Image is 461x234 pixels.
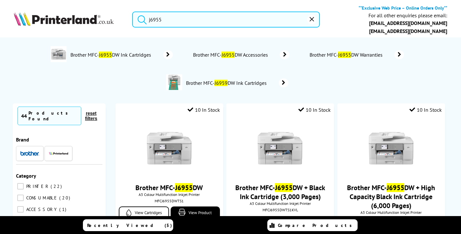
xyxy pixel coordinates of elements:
[359,5,447,11] b: **Exclusive Web Price – Online Orders Only**
[28,110,78,122] div: Products Found
[25,183,50,189] span: PRINTER
[20,151,39,156] img: Brother
[83,219,173,231] a: Recently Viewed (5)
[166,74,182,90] img: MFC-J6959DW-deptimage.jpg
[25,206,59,212] span: ACCESSORY
[16,136,29,143] span: Brand
[145,124,193,172] img: Brother-MFC-J6955DW-Front-Main-Small.jpg
[267,219,358,231] a: Compare Products
[21,113,27,119] span: 44
[17,183,24,190] input: PRINTER 22
[309,52,385,58] span: Brother MFC- DW Warranties
[275,183,293,192] mark: J6955
[235,183,325,201] a: Brother MFC-J6955DW + Black Ink Cartridge (3,000 Pages)
[367,124,415,172] img: Brother-MFC-J6955DW-Front-Main-Small.jpg
[185,80,269,86] span: Brother MFC- DW Ink Cartridges
[81,110,101,121] button: reset filters
[119,192,220,197] span: A3 Colour Multifunction Inkjet Printer
[341,210,442,215] span: A3 Colour Multifunction Inkjet Printer
[120,198,218,203] div: MFCJ6955DWTS1
[70,46,173,63] a: Brother MFC-J6955DW Ink Cartridges
[87,222,172,228] span: Recently Viewed (5)
[188,107,220,113] div: 10 In Stock
[192,50,289,59] a: Brother MFC-J6955DW Accessories
[409,107,442,113] div: 10 In Stock
[368,12,447,19] div: For all other enquiries please email:
[14,12,124,27] a: Printerland Logo
[16,173,36,179] span: Category
[70,52,154,58] span: Brother MFC- DW Ink Cartridges
[278,222,355,228] span: Compare Products
[14,12,114,26] img: Printerland Logo
[222,52,235,58] mark: J6955
[192,52,270,58] span: Brother MFC- DW Accessories
[298,107,331,113] div: 10 In Stock
[387,183,404,192] mark: J6955
[59,206,68,212] span: 1
[230,201,331,206] span: A3 Colour Multifunction Inkjet Printer
[185,74,288,92] a: Brother MFC-J6959DW Ink Cartridges
[51,46,67,62] img: Brother-MFC-J6955DW-DeptImage.jpg
[119,206,169,219] a: View Cartridges
[17,195,24,201] input: CONSUMABLE 20
[347,183,435,210] a: Brother MFC-J6955DW + High Capacity Black Ink Cartridge (6,000 Pages)
[369,28,447,34] a: [EMAIL_ADDRESS][DOMAIN_NAME]
[59,195,72,201] span: 20
[369,20,447,26] a: [EMAIL_ADDRESS][DOMAIN_NAME]
[132,12,319,28] input: Search product or brand
[49,152,68,155] img: Printerland
[231,207,329,212] div: MFCJ6955DWTS1KVL
[175,183,193,192] mark: J6955
[171,206,220,219] a: View Product
[309,50,404,59] a: Brother MFC-J6955DW Warranties
[25,195,59,201] span: CONSUMABLE
[214,80,228,86] mark: J6959
[17,206,24,213] input: ACCESSORY 1
[338,52,351,58] mark: J6955
[51,183,63,189] span: 22
[99,52,112,58] mark: J6955
[256,124,304,172] img: Brother-MFC-J6955DW-Front-Main-Small.jpg
[135,183,203,192] a: Brother MFC-J6955DW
